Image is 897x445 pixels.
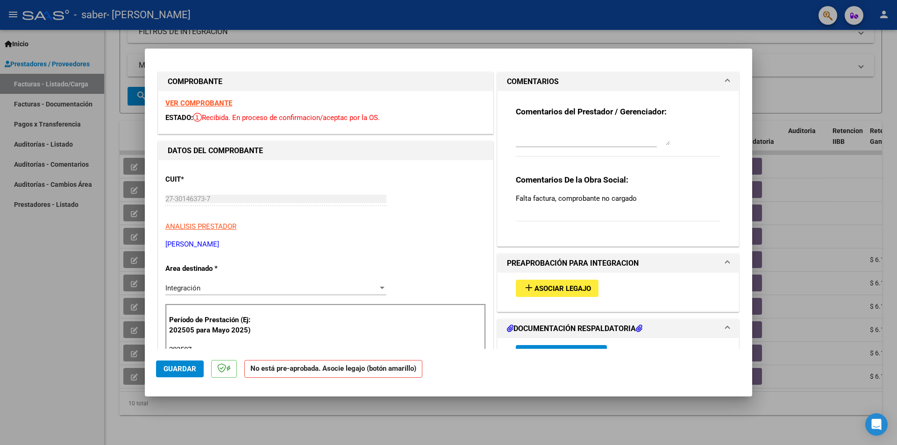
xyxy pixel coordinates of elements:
strong: DATOS DEL COMPROBANTE [168,146,263,155]
h1: PREAPROBACIÓN PARA INTEGRACION [507,258,639,269]
strong: Comentarios De la Obra Social: [516,175,628,184]
a: VER COMPROBANTE [165,99,232,107]
mat-expansion-panel-header: COMENTARIOS [498,72,739,91]
p: Area destinado * [165,263,262,274]
button: Agregar Documento [516,345,607,362]
span: ESTADO: [165,113,193,122]
span: ANALISIS PRESTADOR [165,222,236,231]
p: [PERSON_NAME] [165,239,486,250]
span: Guardar [164,365,196,373]
span: Asociar Legajo [534,284,591,293]
span: Recibida. En proceso de confirmacion/aceptac por la OS. [193,113,380,122]
strong: COMPROBANTE [168,77,222,86]
button: Guardar [156,360,204,377]
mat-icon: add [523,282,534,293]
button: Asociar Legajo [516,280,598,297]
div: COMENTARIOS [498,91,739,246]
strong: No está pre-aprobada. Asocie legajo (botón amarillo) [244,360,422,378]
div: PREAPROBACIÓN PARA INTEGRACION [498,273,739,311]
h1: COMENTARIOS [507,76,559,87]
p: CUIT [165,174,262,185]
mat-expansion-panel-header: PREAPROBACIÓN PARA INTEGRACION [498,254,739,273]
span: Integración [165,284,200,292]
mat-expansion-panel-header: DOCUMENTACIÓN RESPALDATORIA [498,319,739,338]
p: Falta factura, comprobante no cargado [516,193,720,204]
strong: Comentarios del Prestador / Gerenciador: [516,107,667,116]
p: Período de Prestación (Ej: 202505 para Mayo 2025) [169,315,263,336]
h1: DOCUMENTACIÓN RESPALDATORIA [507,323,642,334]
div: Open Intercom Messenger [865,413,888,436]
